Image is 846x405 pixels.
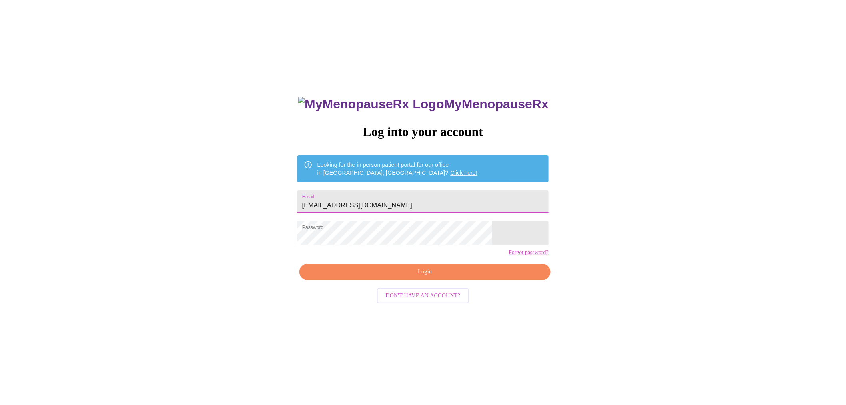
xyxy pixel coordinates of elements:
[299,264,551,280] button: Login
[377,288,469,304] button: Don't have an account?
[386,291,461,301] span: Don't have an account?
[298,97,444,112] img: MyMenopauseRx Logo
[451,170,478,176] a: Click here!
[298,97,549,112] h3: MyMenopauseRx
[509,249,549,256] a: Forgot password?
[297,124,549,139] h3: Log into your account
[309,267,541,277] span: Login
[317,158,478,180] div: Looking for the in person patient portal for our office in [GEOGRAPHIC_DATA], [GEOGRAPHIC_DATA]?
[375,292,471,299] a: Don't have an account?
